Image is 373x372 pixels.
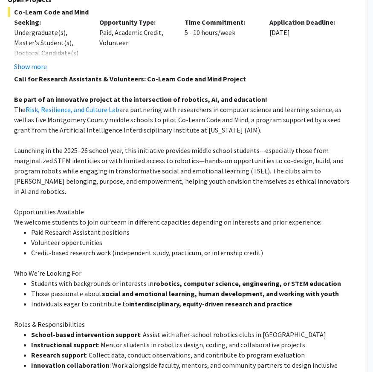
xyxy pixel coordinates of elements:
[31,350,355,360] li: : Collect data, conduct observations, and contribute to program evaluation
[31,361,110,369] strong: Innovation collaboration
[26,105,119,114] a: Risk, Resilience, and Culture Lab
[8,7,355,17] span: Co-Learn Code and Mind
[185,17,257,27] p: Time Commitment:
[31,278,355,288] li: Students with backgrounds or interests in
[31,329,355,340] li: : Assist with after-school robotics clubs in [GEOGRAPHIC_DATA]
[6,334,36,366] iframe: Chat
[14,75,246,83] strong: Call for Research Assistants & Volunteers: Co-Learn Code and Mind Project
[14,17,87,27] p: Seeking:
[31,340,98,349] strong: Instructional support
[263,17,348,72] div: [DATE]
[14,218,321,226] span: We welcome students to join our team in different capacities depending on interests and prior exp...
[269,17,342,27] p: Application Deadline:
[31,340,355,350] li: : Mentor students in robotics design, coding, and collaborative projects
[14,61,47,72] button: Show more
[14,105,341,134] span: are partnering with researchers in computer science and learning science, as well as five Montgom...
[31,227,355,237] li: Paid Research Assistant positions
[14,208,84,216] span: Opportunities Available
[102,289,339,298] strong: social and emotional learning, human development, and working with youth
[14,320,85,329] span: Roles & Responsibilities
[31,299,355,309] li: Individuals eager to contribute to
[31,330,140,339] strong: School-based intervention support
[14,95,267,104] strong: Be part of an innovative project at the intersection of robotics, AI, and education!
[14,27,87,78] div: Undergraduate(s), Master's Student(s), Doctoral Candidate(s) (PhD, MD, DMD, PharmD, etc.)
[31,237,355,248] li: Volunteer opportunities
[129,300,292,308] strong: interdisciplinary, equity-driven research and practice
[14,269,81,277] span: Who We’re Looking For
[93,17,178,72] div: Paid, Academic Credit, Volunteer
[178,17,263,72] div: 5 - 10 hours/week
[153,279,341,288] strong: robotics, computer science, engineering, or STEM education
[31,288,355,299] li: Those passionate about
[31,248,355,258] li: Credit-based research work (independent study, practicum, or internship credit)
[99,17,172,27] p: Opportunity Type:
[31,351,86,359] strong: Research support
[14,146,350,196] span: Launching in the 2025–26 school year, this initiative provides middle school students—especially ...
[14,105,26,114] span: The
